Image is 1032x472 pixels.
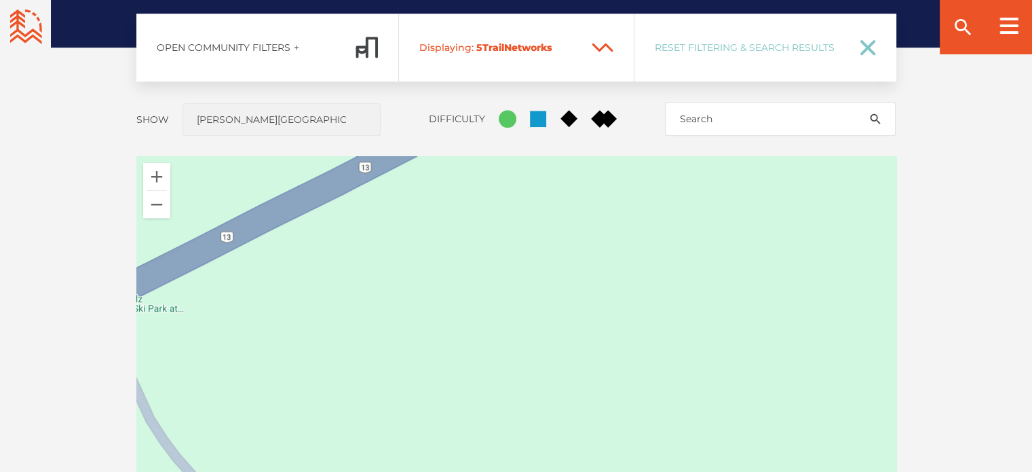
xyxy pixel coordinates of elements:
[143,163,170,190] button: Zoom in
[292,43,301,52] ion-icon: add
[136,113,169,126] label: Show
[157,41,290,54] span: Open Community Filters
[952,16,974,38] ion-icon: search
[136,14,399,81] a: Open Community Filtersadd
[634,14,896,81] a: Reset Filtering & Search Results
[476,41,482,54] span: 5
[655,41,842,54] span: Reset Filtering & Search Results
[868,112,882,126] ion-icon: search
[143,191,170,218] button: Zoom out
[547,41,552,54] span: s
[429,113,485,125] label: Difficulty
[855,102,896,136] button: search
[419,41,474,54] span: Displaying:
[665,102,896,136] input: Search
[504,41,547,54] span: Network
[419,41,579,54] span: Trail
